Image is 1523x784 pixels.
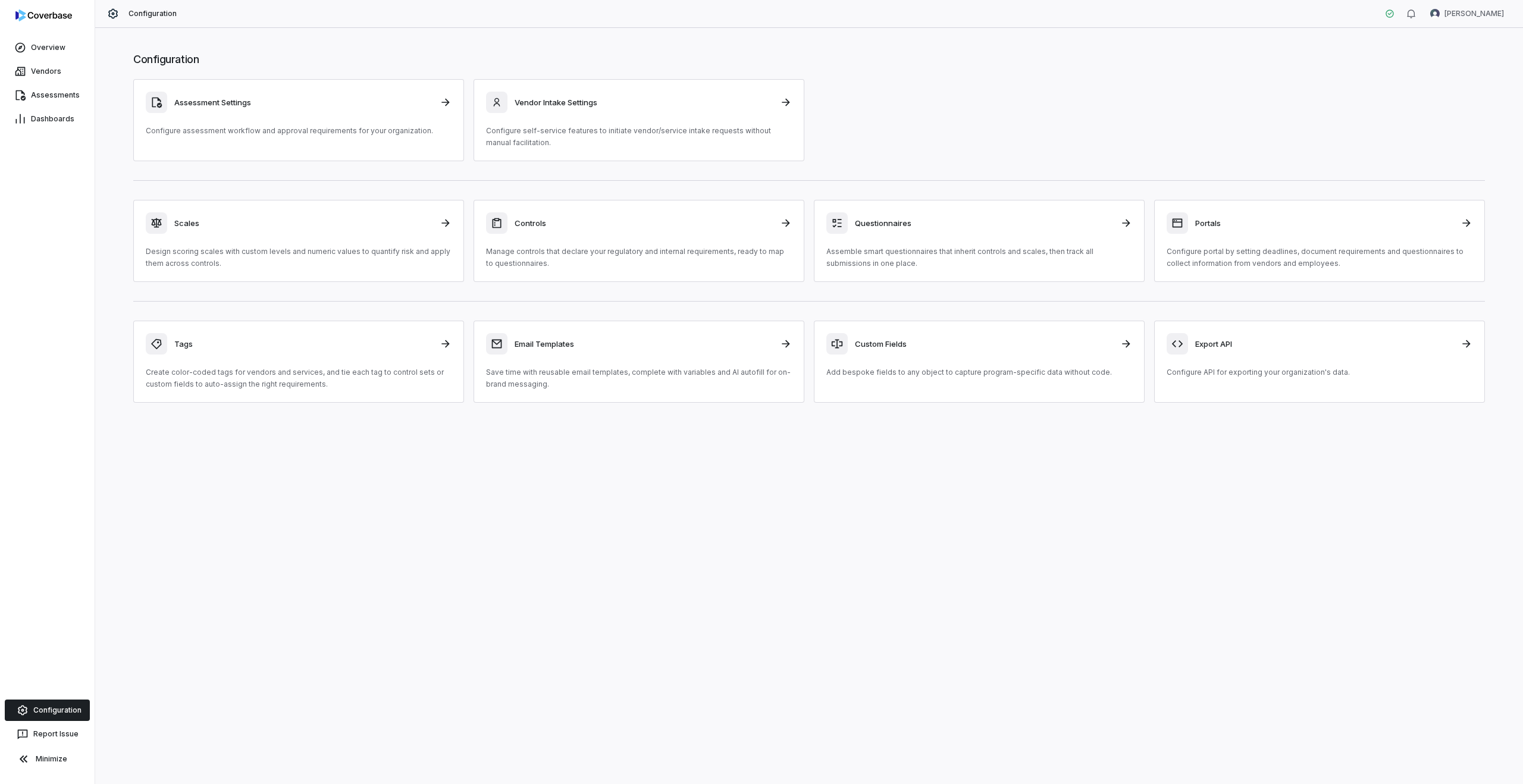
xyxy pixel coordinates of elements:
span: Configuration [129,9,177,18]
p: Configure API for exporting your organization's data. [1167,366,1472,378]
h3: Email Templates [515,338,773,349]
span: [PERSON_NAME] [1444,9,1504,18]
a: Custom FieldsAdd bespoke fields to any object to capture program-specific data without code. [814,321,1145,403]
p: Add bespoke fields to any object to capture program-specific data without code. [826,366,1132,378]
h3: Portals [1195,218,1453,228]
span: Assessments [31,90,80,100]
span: Report Issue [33,729,79,739]
span: Dashboards [31,114,74,124]
a: PortalsConfigure portal by setting deadlines, document requirements and questionnaires to collect... [1154,200,1485,282]
a: Assessment SettingsConfigure assessment workflow and approval requirements for your organization. [133,79,464,161]
span: Vendors [31,67,61,76]
p: Save time with reusable email templates, complete with variables and AI autofill for on-brand mes... [486,366,792,390]
a: Configuration [5,700,90,721]
button: Mike Lewis avatar[PERSON_NAME] [1423,5,1511,23]
a: Email TemplatesSave time with reusable email templates, complete with variables and AI autofill f... [474,321,804,403]
span: Minimize [36,754,67,764]
h3: Tags [174,338,433,349]
a: Dashboards [2,108,92,130]
a: Overview [2,37,92,58]
p: Configure portal by setting deadlines, document requirements and questionnaires to collect inform... [1167,246,1472,269]
a: ScalesDesign scoring scales with custom levels and numeric values to quantify risk and apply them... [133,200,464,282]
p: Assemble smart questionnaires that inherit controls and scales, then track all submissions in one... [826,246,1132,269]
p: Create color-coded tags for vendors and services, and tie each tag to control sets or custom fiel... [146,366,452,390]
p: Configure self-service features to initiate vendor/service intake requests without manual facilit... [486,125,792,149]
a: Vendors [2,61,92,82]
button: Report Issue [5,723,90,745]
img: logo-D7KZi-bG.svg [15,10,72,21]
p: Design scoring scales with custom levels and numeric values to quantify risk and apply them acros... [146,246,452,269]
h1: Configuration [133,52,1485,67]
h3: Custom Fields [855,338,1113,349]
h3: Questionnaires [855,218,1113,228]
h3: Export API [1195,338,1453,349]
h3: Vendor Intake Settings [515,97,773,108]
a: TagsCreate color-coded tags for vendors and services, and tie each tag to control sets or custom ... [133,321,464,403]
h3: Controls [515,218,773,228]
span: Overview [31,43,65,52]
a: Assessments [2,84,92,106]
button: Minimize [5,747,90,771]
p: Manage controls that declare your regulatory and internal requirements, ready to map to questionn... [486,246,792,269]
a: Export APIConfigure API for exporting your organization's data. [1154,321,1485,403]
img: Mike Lewis avatar [1430,9,1440,18]
p: Configure assessment workflow and approval requirements for your organization. [146,125,452,137]
a: ControlsManage controls that declare your regulatory and internal requirements, ready to map to q... [474,200,804,282]
h3: Scales [174,218,433,228]
h3: Assessment Settings [174,97,433,108]
a: QuestionnairesAssemble smart questionnaires that inherit controls and scales, then track all subm... [814,200,1145,282]
a: Vendor Intake SettingsConfigure self-service features to initiate vendor/service intake requests ... [474,79,804,161]
span: Configuration [33,705,82,715]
